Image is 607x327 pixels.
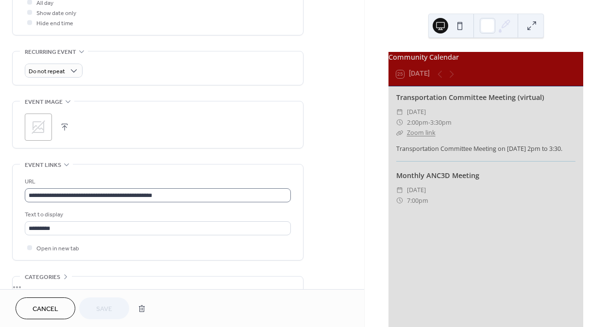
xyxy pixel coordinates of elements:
span: Do not repeat [29,66,65,77]
div: Community Calendar [388,52,583,63]
span: [DATE] [407,185,426,195]
div: Monthly ANC3D Meeting [396,170,575,181]
span: Open in new tab [36,244,79,254]
div: ​ [396,128,403,138]
div: Text to display [25,210,289,220]
span: 2:00pm [407,117,428,128]
div: Transportation Committee Meeting on [DATE] 2pm to 3:30. [396,145,575,154]
span: Show date only [36,8,76,18]
div: ​ [396,117,403,128]
span: Event image [25,97,63,107]
div: URL [25,177,289,187]
div: ; [25,114,52,141]
div: ​ [396,196,403,206]
a: Transportation Committee Meeting (virtual) [396,93,544,102]
div: ••• [13,277,303,297]
span: 7:00pm [407,196,428,206]
div: ​ [396,185,403,195]
span: Recurring event [25,47,76,57]
span: Event links [25,160,61,170]
span: Cancel [33,304,58,314]
button: Cancel [16,297,75,319]
div: ​ [396,107,403,117]
a: Zoom link [407,129,436,137]
span: [DATE] [407,107,426,117]
span: 3:30pm [430,117,452,128]
span: - [428,117,430,128]
span: Categories [25,272,60,282]
span: Hide end time [36,18,73,29]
